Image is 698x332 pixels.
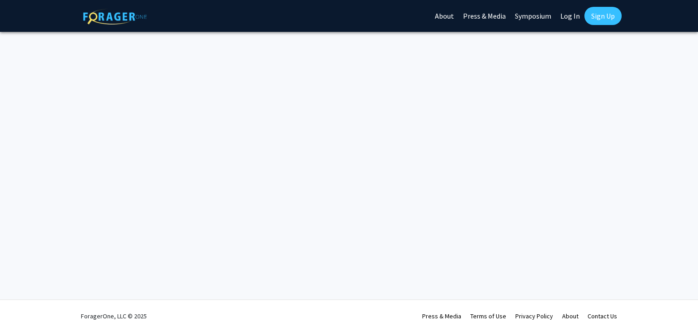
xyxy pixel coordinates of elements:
[515,312,553,320] a: Privacy Policy
[422,312,461,320] a: Press & Media
[83,9,147,25] img: ForagerOne Logo
[470,312,506,320] a: Terms of Use
[562,312,578,320] a: About
[81,300,147,332] div: ForagerOne, LLC © 2025
[584,7,622,25] a: Sign Up
[588,312,617,320] a: Contact Us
